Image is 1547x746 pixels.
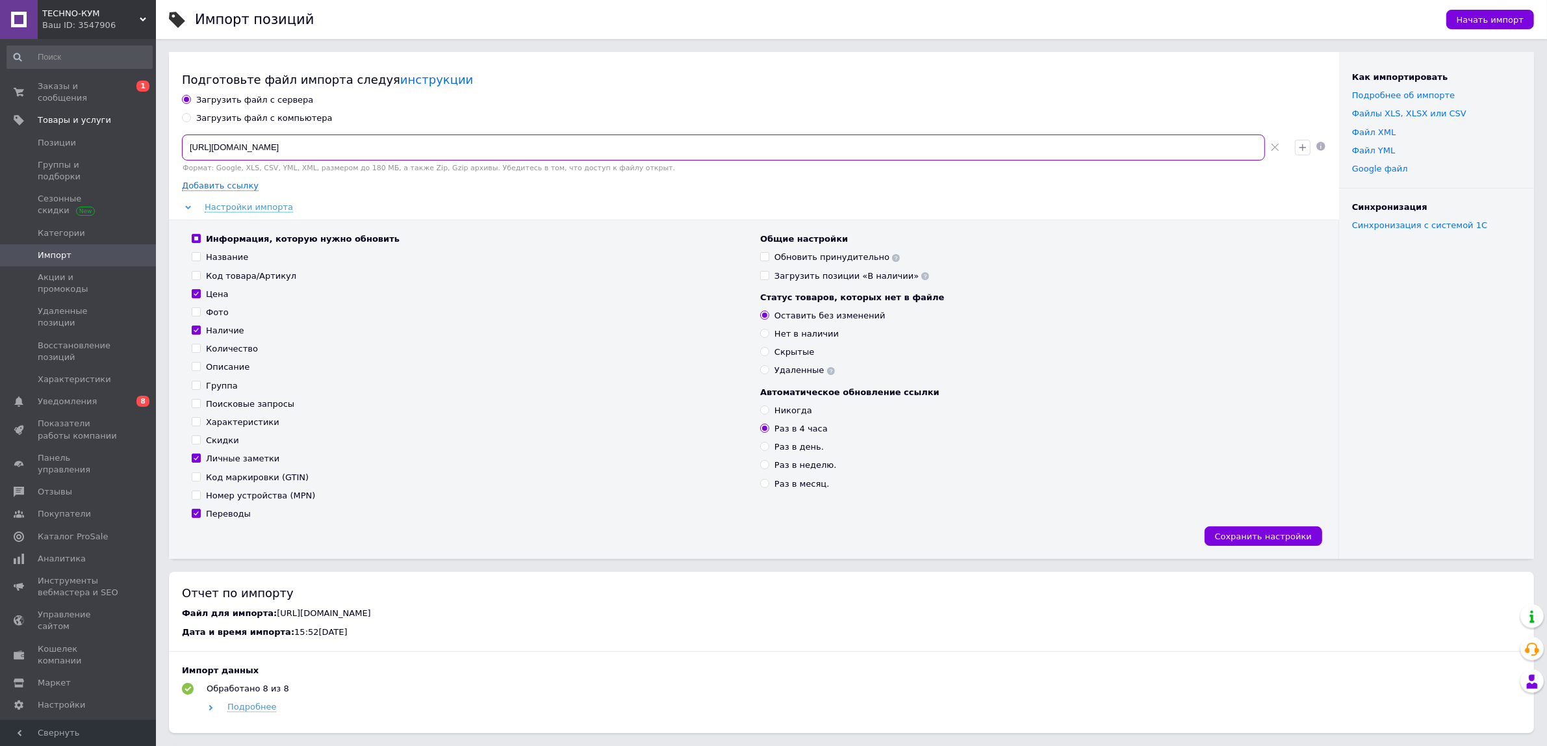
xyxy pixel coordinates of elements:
[38,396,97,407] span: Уведомления
[774,459,837,471] div: Раз в неделю.
[1215,532,1312,541] span: Сохранить настройки
[774,310,886,322] div: Оставить без изменений
[38,250,71,261] span: Импорт
[206,380,238,392] div: Группа
[42,19,156,31] div: Ваш ID: 3547906
[206,289,229,300] div: Цена
[38,531,108,543] span: Каталог ProSale
[182,164,1285,172] div: Формат: Google, XLS, CSV, YML, XML, размером до 180 МБ, а также Zip, Gzip архивы. Убедитесь в том...
[182,665,1521,676] div: Импорт данных
[207,683,289,695] div: Обработано 8 из 8
[760,233,1316,245] div: Общие настройки
[1446,10,1534,29] button: Начать импорт
[136,81,149,92] span: 1
[774,270,929,282] div: Загрузить позиции «В наличии»
[182,585,1521,601] div: Отчет по импорту
[774,441,824,453] div: Раз в день.
[42,8,140,19] span: TECHNO-КУМ
[38,114,111,126] span: Товары и услуги
[195,12,314,27] h1: Импорт позиций
[206,233,400,245] div: Информация, которую нужно обновить
[277,608,371,618] span: [URL][DOMAIN_NAME]
[38,486,72,498] span: Отзывы
[774,405,812,417] div: Никогда
[38,575,120,598] span: Инструменты вебмастера и SEO
[206,472,309,483] div: Код маркировки (GTIN)
[38,418,120,441] span: Показатели работы компании
[1352,90,1455,100] a: Подробнее об импорте
[774,346,814,358] div: Скрытые
[774,478,829,490] div: Раз в месяц.
[182,627,294,637] span: Дата и время импорта:
[206,453,279,465] div: Личные заметки
[1352,109,1466,118] a: Файлы ХLS, XLSX или CSV
[774,328,839,340] div: Нет в наличии
[136,396,149,407] span: 8
[206,435,239,446] div: Скидки
[760,387,1316,398] div: Автоматическое обновление ссылки
[206,307,229,318] div: Фото
[6,45,153,69] input: Поиск
[38,643,120,667] span: Кошелек компании
[38,193,120,216] span: Сезонные скидки
[294,627,347,637] span: 15:52[DATE]
[196,94,313,106] div: Загрузить файл с сервера
[760,292,1316,303] div: Статус товаров, которых нет в файле
[38,272,120,295] span: Акции и промокоды
[38,508,91,520] span: Покупатели
[38,340,120,363] span: Восстановление позиций
[206,270,296,282] div: Код товара/Артикул
[38,677,71,689] span: Маркет
[206,398,294,410] div: Поисковые запросы
[182,608,277,618] span: Файл для импорта:
[182,135,1265,161] input: Укажите ссылку
[205,202,293,212] span: Настройки импорта
[1352,146,1395,155] a: Файл YML
[206,343,258,355] div: Количество
[1352,127,1396,137] a: Файл XML
[182,71,1326,88] div: Подготовьте файл импорта следуя
[206,417,279,428] div: Характеристики
[38,699,85,711] span: Настройки
[774,423,828,435] div: Раз в 4 часа
[38,553,86,565] span: Аналитика
[206,325,244,337] div: Наличие
[1205,526,1322,546] button: Сохранить настройки
[206,361,249,373] div: Описание
[38,609,120,632] span: Управление сайтом
[1352,201,1521,213] div: Синхронизация
[206,490,315,502] div: Номер устройства (MPN)
[38,452,120,476] span: Панель управления
[1352,71,1521,83] div: Как импортировать
[206,251,248,263] div: Название
[1352,164,1408,174] a: Google файл
[38,305,120,329] span: Удаленные позиции
[38,227,85,239] span: Категории
[774,365,835,376] div: Удаленные
[38,81,120,104] span: Заказы и сообщения
[196,112,333,124] div: Загрузить файл с компьютера
[38,137,76,149] span: Позиции
[182,181,259,191] span: Добавить ссылку
[38,159,120,183] span: Группы и подборки
[227,702,276,712] span: Подробнее
[38,374,111,385] span: Характеристики
[400,73,473,86] a: инструкции
[1352,220,1487,230] a: Синхронизация с системой 1С
[774,251,900,263] div: Обновить принудительно
[206,508,251,520] div: Переводы
[1457,15,1524,25] span: Начать импорт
